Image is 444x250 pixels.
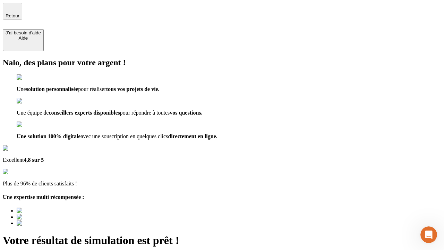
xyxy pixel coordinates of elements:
[3,157,24,163] span: Excellent
[6,13,19,18] span: Retour
[3,169,37,175] img: reviews stars
[3,58,441,67] h2: Nalo, des plans pour votre argent !
[24,157,44,163] span: 4,8 sur 5
[106,86,160,92] span: tous vos projets de vie.
[168,133,217,139] span: directement en ligne.
[17,220,81,226] img: Best savings advice award
[170,110,202,116] span: vos questions.
[17,214,81,220] img: Best savings advice award
[17,74,46,81] img: checkmark
[17,122,46,128] img: checkmark
[17,208,81,214] img: Best savings advice award
[3,181,441,187] p: Plus de 96% de clients satisfaits !
[3,29,44,51] button: J’ai besoin d'aideAide
[17,110,49,116] span: Une équipe de
[420,226,437,243] iframe: Intercom live chat
[3,145,43,151] img: Google Review
[3,234,441,247] h1: Votre résultat de simulation est prêt !
[17,86,26,92] span: Une
[3,194,441,200] h4: Une expertise multi récompensée :
[6,30,41,35] div: J’ai besoin d'aide
[49,110,120,116] span: conseillers experts disponibles
[17,98,46,104] img: checkmark
[80,133,168,139] span: avec une souscription en quelques clics
[17,133,80,139] span: Une solution 100% digitale
[78,86,106,92] span: pour réaliser
[3,3,22,19] button: Retour
[6,35,41,41] div: Aide
[26,86,78,92] span: solution personnalisée
[120,110,170,116] span: pour répondre à toutes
